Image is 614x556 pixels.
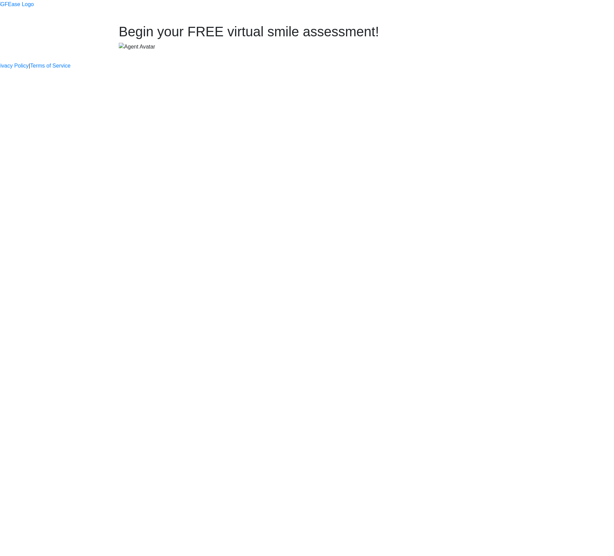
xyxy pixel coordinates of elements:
[119,23,495,40] h1: Begin your FREE virtual smile assessment!
[30,62,71,70] a: Terms of Service
[29,62,30,70] a: |
[119,43,155,51] img: Agent Avatar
